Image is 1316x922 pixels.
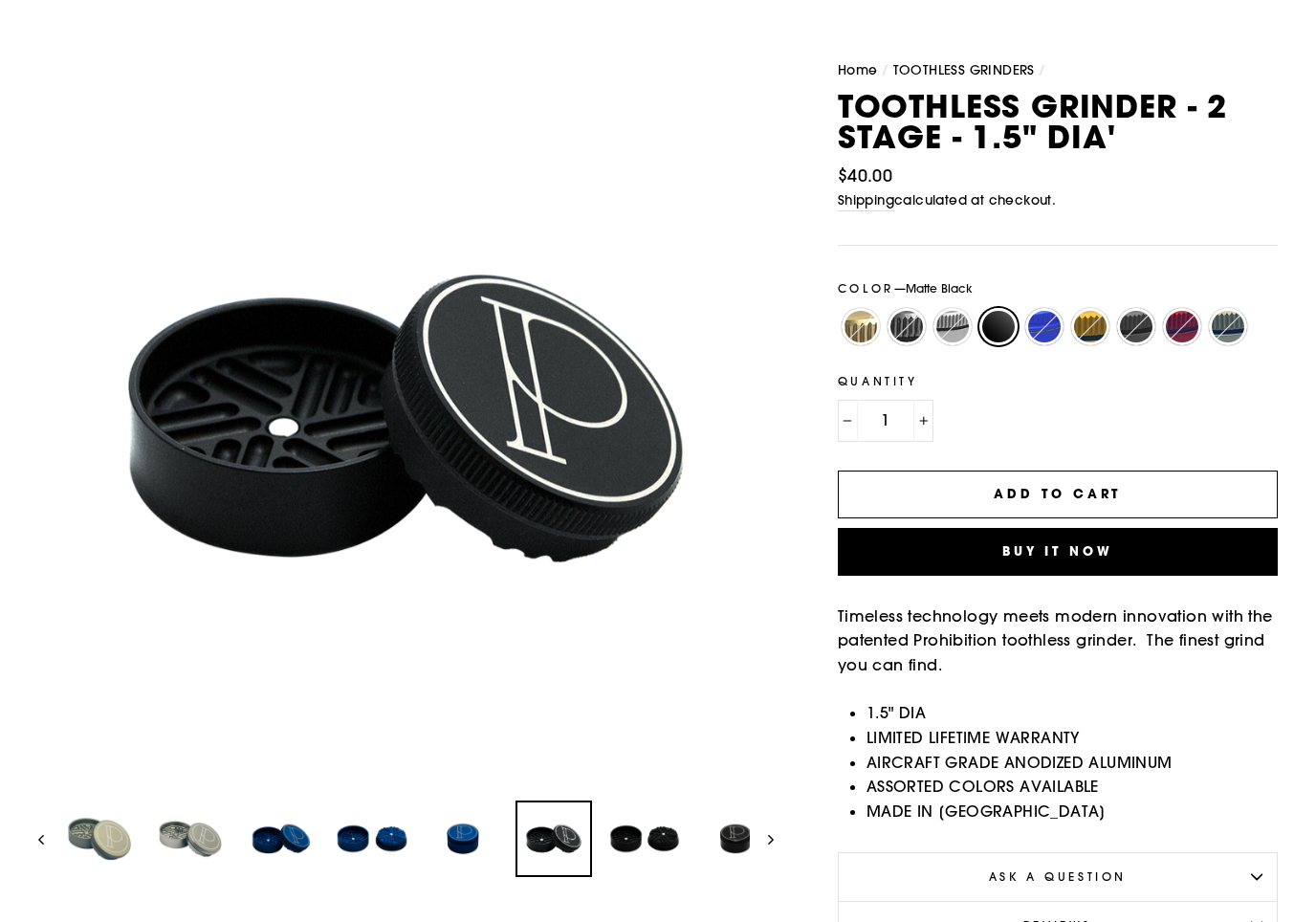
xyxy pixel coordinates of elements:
[154,802,227,875] img: TOOTHLESS GRINDER - 2 STAGE - 1.5" DIA'
[888,308,926,346] label: Gunmetal
[893,61,1035,78] a: TOOTHLESS GRINDERS
[1071,308,1109,346] label: Matte Gold
[933,308,972,346] label: Stainless
[699,802,772,875] img: TOOTHLESS GRINDER - 2 STAGE - 1.5" DIA'
[608,802,681,875] img: TOOTHLESS GRINDER - 2 STAGE - 1.5" DIA'
[245,802,318,875] img: TOOTHLESS GRINDER - 2 STAGE - 1.5" DIA'
[979,308,1018,346] label: Matte Black
[427,802,499,875] img: TOOTHLESS GRINDER - 2 STAGE - 1.5" DIA'
[838,604,1278,678] p: Timeless technology meets modern innovation with the patented Prohibition toothless grinder. The ...
[866,800,1278,824] li: MADE IN [GEOGRAPHIC_DATA]
[1039,61,1045,78] span: /
[517,802,590,875] img: TOOTHLESS GRINDER - 2 STAGE - 1.5" DIA'
[866,701,1278,726] li: 1.5" DIA
[866,775,1278,800] li: ASSORTED COLORS AVAILABLE
[38,801,62,877] button: Previous
[838,400,858,442] button: Reduce item quantity by one
[750,801,774,877] button: Next
[838,400,933,442] input: quantity
[866,726,1278,751] li: LIMITED LIFETIME WARRANTY
[838,60,1278,81] nav: breadcrumbs
[838,61,878,78] a: Home
[842,308,880,346] label: Champagne
[838,190,1278,212] small: calculated at checkout.
[906,280,973,296] span: Matte Black
[838,279,1278,297] label: Color
[838,852,1278,900] button: Ask a question
[994,485,1121,502] span: Add to cart
[336,802,408,875] img: TOOTHLESS GRINDER - 2 STAGE - 1.5" DIA'
[1163,308,1201,346] label: Matte Red
[1209,308,1247,346] label: [PERSON_NAME]
[866,751,1278,776] li: AIRCRAFT GRADE ANODIZED ALUMINUM
[1025,308,1064,346] label: Matte Blue
[1117,308,1155,346] label: Matte Gunmetal
[838,471,1278,518] button: Add to cart
[838,165,892,187] span: $40.00
[882,61,888,78] span: /
[838,372,1278,390] label: Quantity
[838,528,1278,576] button: Buy it now
[913,400,933,442] button: Increase item quantity by one
[63,802,136,875] img: TOOTHLESS GRINDER - 2 STAGE - 1.5" DIA'
[838,190,894,212] a: Shipping
[894,280,973,296] span: —
[838,91,1278,153] h1: TOOTHLESS GRINDER - 2 STAGE - 1.5" DIA'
